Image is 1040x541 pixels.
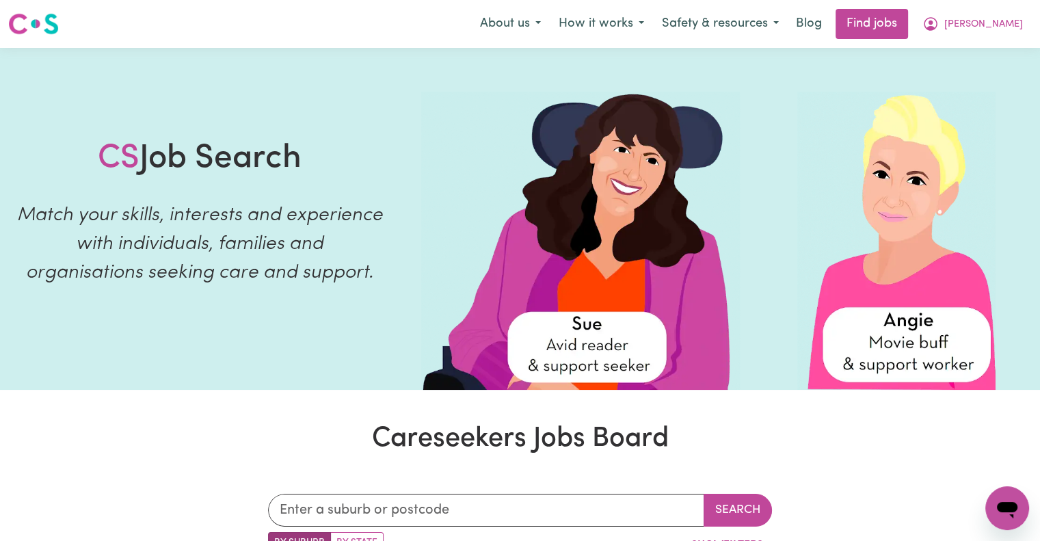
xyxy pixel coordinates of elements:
[8,12,59,36] img: Careseekers logo
[268,494,704,527] input: Enter a suburb or postcode
[16,201,383,287] p: Match your skills, interests and experience with individuals, families and organisations seeking ...
[914,10,1032,38] button: My Account
[985,486,1029,530] iframe: Button to launch messaging window
[836,9,908,39] a: Find jobs
[8,8,59,40] a: Careseekers logo
[653,10,788,38] button: Safety & resources
[471,10,550,38] button: About us
[98,140,302,179] h1: Job Search
[704,494,772,527] button: Search
[98,142,139,175] span: CS
[788,9,830,39] a: Blog
[550,10,653,38] button: How it works
[944,17,1023,32] span: [PERSON_NAME]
